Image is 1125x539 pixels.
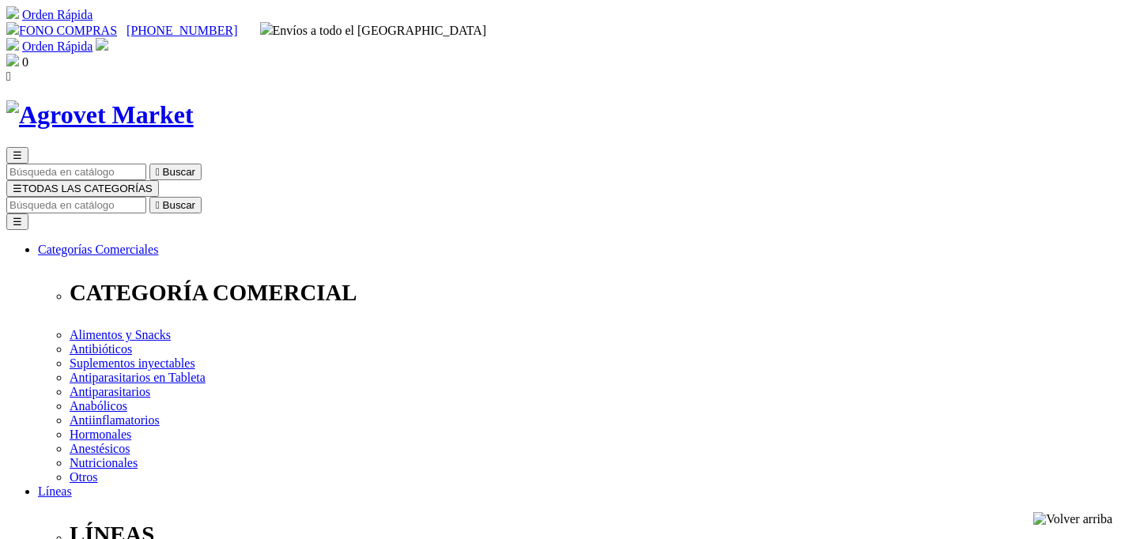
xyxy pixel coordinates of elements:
a: Líneas [38,484,72,498]
img: phone.svg [6,22,19,35]
a: Orden Rápida [22,40,92,53]
a: Antiparasitarios [70,385,150,398]
a: Suplementos inyectables [70,356,195,370]
a: Nutricionales [70,456,138,469]
i:  [156,199,160,211]
span: Buscar [163,166,195,178]
a: Anestésicos [70,442,130,455]
span: Envíos a todo el [GEOGRAPHIC_DATA] [260,24,487,37]
img: user.svg [96,38,108,51]
button: ☰ [6,147,28,164]
img: shopping-cart.svg [6,38,19,51]
a: FONO COMPRAS [6,24,117,37]
a: Alimentos y Snacks [70,328,171,341]
span: ☰ [13,183,22,194]
a: Hormonales [70,428,131,441]
img: shopping-cart.svg [6,6,19,19]
a: Acceda a su cuenta de cliente [96,40,108,53]
img: Volver arriba [1033,512,1112,526]
a: Categorías Comerciales [38,243,158,256]
button: ☰ [6,213,28,230]
img: Agrovet Market [6,100,194,130]
input: Buscar [6,197,146,213]
a: Antibióticos [70,342,132,356]
a: Orden Rápida [22,8,92,21]
a: Anabólicos [70,399,127,413]
a: Antiparasitarios en Tableta [70,371,206,384]
i:  [6,70,11,83]
a: Otros [70,470,98,484]
a: Antiinflamatorios [70,413,160,427]
button:  Buscar [149,197,202,213]
a: [PHONE_NUMBER] [126,24,237,37]
img: shopping-bag.svg [6,54,19,66]
i:  [156,166,160,178]
span: 0 [22,55,28,69]
button: ☰TODAS LAS CATEGORÍAS [6,180,159,197]
span: Buscar [163,199,195,211]
span: ☰ [13,149,22,161]
button:  Buscar [149,164,202,180]
p: CATEGORÍA COMERCIAL [70,280,1119,306]
input: Buscar [6,164,146,180]
img: delivery-truck.svg [260,22,273,35]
